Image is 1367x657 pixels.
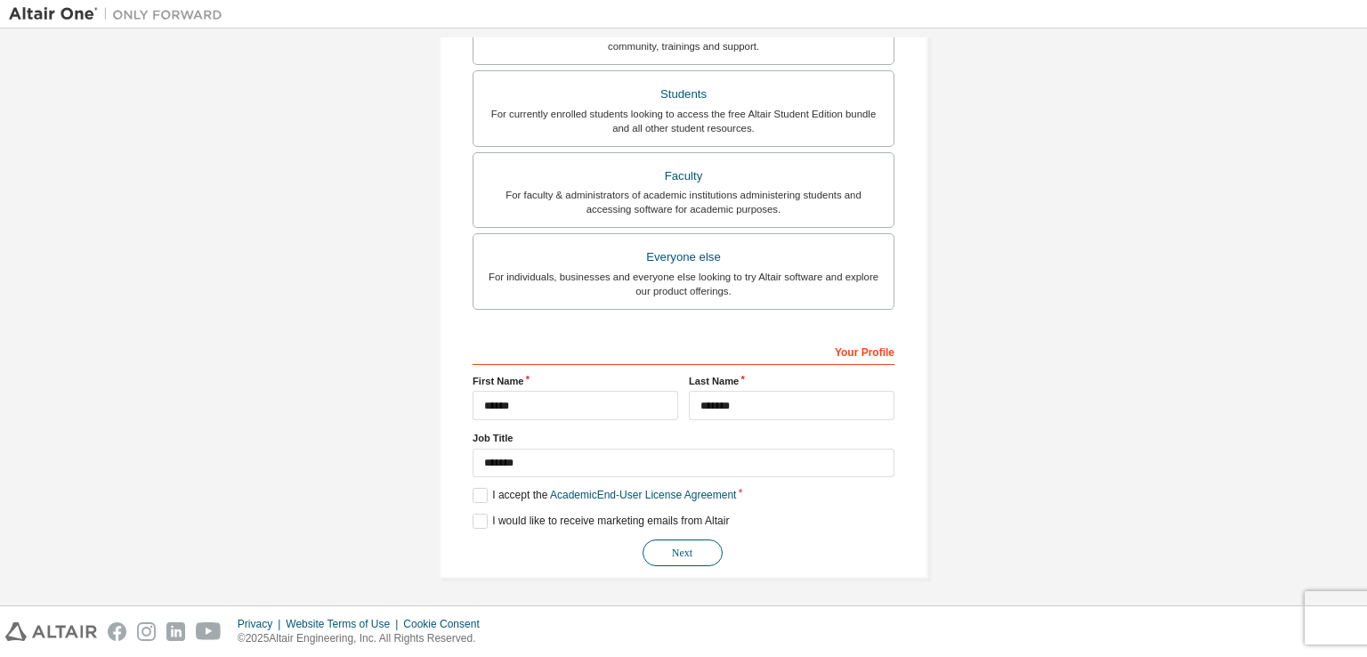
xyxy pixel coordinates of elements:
[689,374,894,388] label: Last Name
[166,622,185,641] img: linkedin.svg
[473,431,894,445] label: Job Title
[108,622,126,641] img: facebook.svg
[286,617,403,631] div: Website Terms of Use
[643,539,723,566] button: Next
[550,489,736,501] a: Academic End-User License Agreement
[484,270,883,298] div: For individuals, businesses and everyone else looking to try Altair software and explore our prod...
[484,245,883,270] div: Everyone else
[238,631,490,646] p: © 2025 Altair Engineering, Inc. All Rights Reserved.
[484,107,883,135] div: For currently enrolled students looking to access the free Altair Student Edition bundle and all ...
[137,622,156,641] img: instagram.svg
[484,82,883,107] div: Students
[196,622,222,641] img: youtube.svg
[473,374,678,388] label: First Name
[473,514,729,529] label: I would like to receive marketing emails from Altair
[473,337,894,365] div: Your Profile
[484,188,883,216] div: For faculty & administrators of academic institutions administering students and accessing softwa...
[5,622,97,641] img: altair_logo.svg
[238,617,286,631] div: Privacy
[484,25,883,53] div: For existing customers looking to access software downloads, HPC resources, community, trainings ...
[484,164,883,189] div: Faculty
[403,617,489,631] div: Cookie Consent
[473,488,736,503] label: I accept the
[9,5,231,23] img: Altair One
